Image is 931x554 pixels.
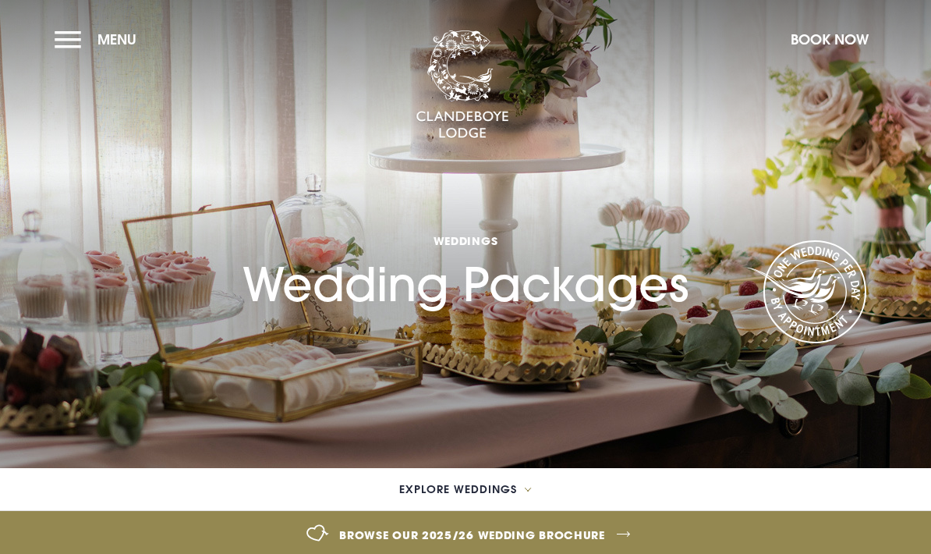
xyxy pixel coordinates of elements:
[97,30,136,48] span: Menu
[242,233,689,248] span: Weddings
[242,164,689,311] h1: Wedding Packages
[55,23,144,56] button: Menu
[399,484,517,495] span: Explore Weddings
[416,30,509,140] img: Clandeboye Lodge
[783,23,876,56] button: Book Now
